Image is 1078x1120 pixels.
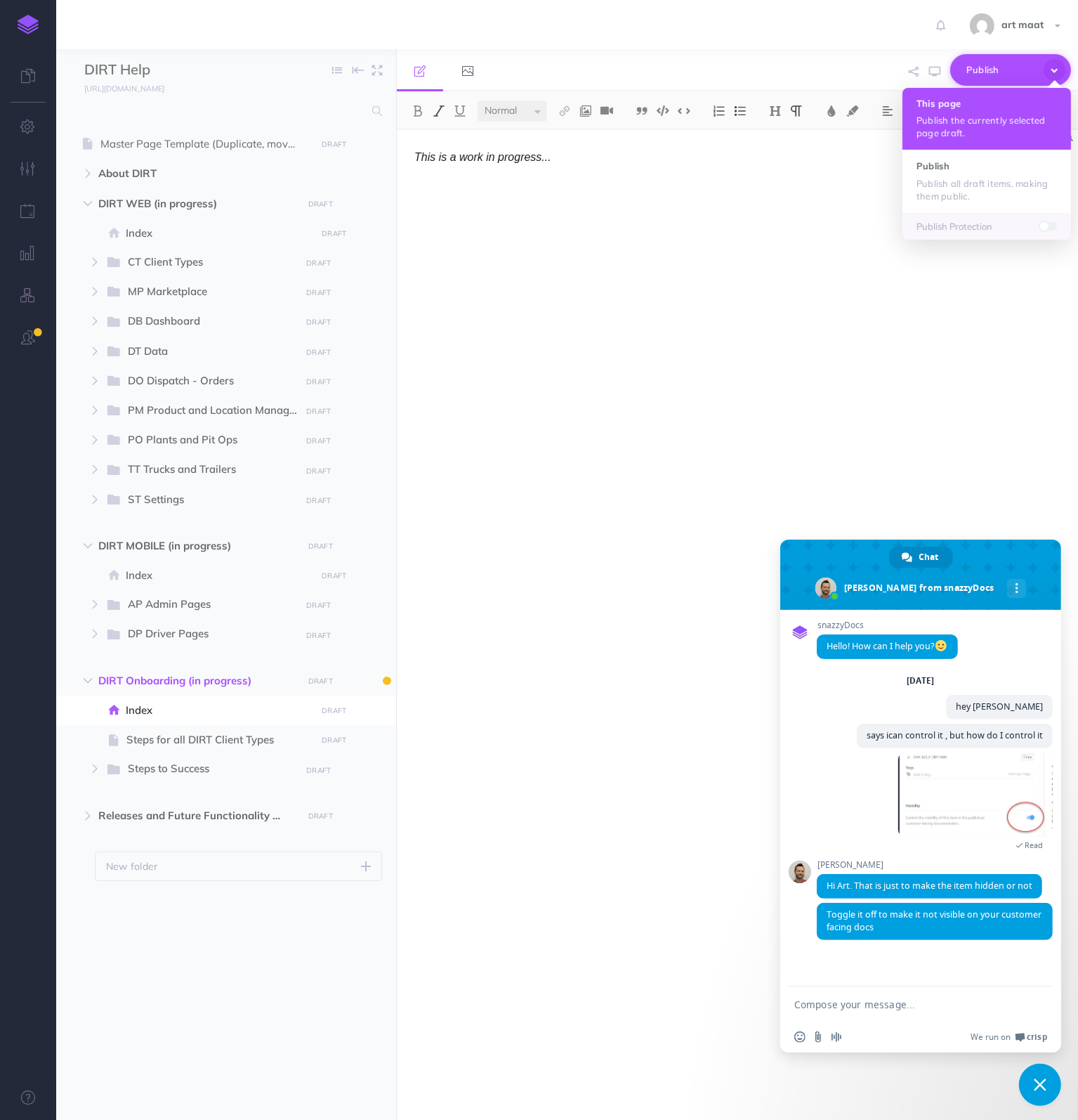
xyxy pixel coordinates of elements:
div: Chat [889,547,953,568]
span: says ican control it , but how do I control it [867,729,1043,741]
span: DO Dispatch - Orders [128,372,291,391]
small: DRAFT [322,571,346,580]
a: We run onCrisp [971,1031,1047,1043]
p: Publish the currently selected page draft. [916,114,1057,139]
small: DRAFT [306,318,331,327]
h4: Publish [916,161,1057,171]
small: DRAFT [306,601,331,610]
span: Hello! How can I help you? [827,640,948,652]
small: DRAFT [306,377,331,386]
img: Blockquote button [636,105,648,117]
img: Inline code button [678,105,690,116]
button: New folder [95,852,382,881]
button: DRAFT [303,808,338,824]
img: Bold button [412,105,424,117]
img: dba3bd9ff28af6bcf6f79140cf744780.jpg [970,13,994,38]
h4: This page [916,98,1057,108]
span: DIRT Onboarding (in progress) [98,672,294,689]
button: DRAFT [317,568,352,584]
img: Text color button [825,105,838,117]
span: DP Driver Pages [128,625,291,644]
em: This is a work in progress... [414,151,551,163]
small: DRAFT [322,706,346,715]
button: DRAFT [301,314,336,330]
small: [URL][DOMAIN_NAME] [84,84,164,93]
span: Publish [966,59,1037,81]
small: DRAFT [306,259,331,268]
button: DRAFT [301,463,336,479]
button: DRAFT [303,196,338,212]
span: Master Page Template (Duplicate, move and rename) [100,136,312,152]
span: Read [1025,840,1043,850]
img: Headings dropdown button [769,105,782,117]
span: Toggle it off to make it not visible on your customer facing docs [827,909,1041,933]
small: DRAFT [306,407,331,416]
button: DRAFT [301,344,336,360]
img: logo-mark.svg [18,15,39,34]
small: DRAFT [306,348,331,357]
span: Steps to Success [128,760,291,779]
span: AP Admin Pages [128,596,291,614]
img: Link button [558,105,571,117]
input: Documentation Name [84,60,249,81]
small: DRAFT [306,496,331,505]
button: DRAFT [317,732,352,748]
span: Audio message [831,1031,842,1043]
span: snazzyDocs [817,620,958,630]
button: This page Publish the currently selected page draft. [902,88,1071,150]
img: Text background color button [846,105,859,117]
div: Close chat [1019,1064,1061,1106]
small: DRAFT [308,542,333,551]
small: DRAFT [306,631,331,640]
textarea: Compose your message... [794,998,1016,1011]
img: Underline button [454,105,466,117]
small: DRAFT [308,812,333,821]
small: DRAFT [306,288,331,297]
div: [DATE] [907,677,935,685]
small: DRAFT [306,467,331,476]
span: PM Product and Location Management [128,402,313,420]
span: Insert an emoji [794,1031,806,1043]
span: ST Settings [128,491,291,509]
span: PO Plants and Pit Ops [128,431,291,450]
small: DRAFT [306,436,331,445]
span: DIRT WEB (in progress) [98,195,294,212]
small: DRAFT [308,200,333,209]
button: DRAFT [303,538,338,554]
button: Publish [950,54,1071,86]
span: DB Dashboard [128,313,291,331]
small: DRAFT [308,677,333,686]
img: Code block button [657,105,669,116]
span: About DIRT [98,165,294,182]
p: Publish Protection [916,220,1057,233]
button: DRAFT [301,762,336,779]
p: New folder [106,859,158,874]
span: DT Data [128,343,291,361]
span: Index [126,567,312,584]
button: DRAFT [301,627,336,644]
span: Send a file [813,1031,824,1043]
span: CT Client Types [128,254,291,272]
span: Index [126,702,312,719]
button: DRAFT [301,433,336,449]
img: Add video button [600,105,613,117]
span: Chat [919,547,939,568]
span: Steps for all DIRT Client Types [126,731,312,748]
button: DRAFT [301,285,336,301]
button: DRAFT [301,374,336,390]
small: DRAFT [322,140,346,149]
img: Paragraph button [790,105,803,117]
small: DRAFT [306,766,331,775]
img: Add image button [579,105,592,117]
button: DRAFT [317,226,352,242]
button: DRAFT [301,403,336,419]
button: DRAFT [303,673,338,689]
button: DRAFT [317,703,352,719]
img: Italic button [433,105,445,117]
button: DRAFT [301,255,336,271]
span: Crisp [1027,1031,1047,1043]
span: Hi Art. That is just to make the item hidden or not [827,880,1032,892]
span: art maat [994,18,1051,31]
span: MP Marketplace [128,283,291,301]
span: DIRT MOBILE (in progress) [98,538,294,554]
